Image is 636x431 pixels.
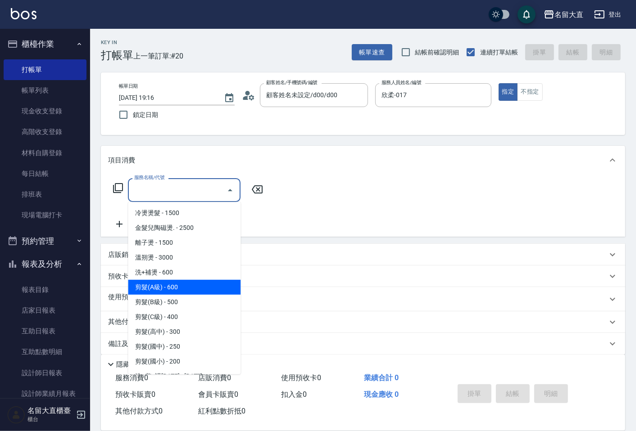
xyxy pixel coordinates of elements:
a: 帳單列表 [4,80,86,101]
button: 名留大直 [540,5,587,24]
a: 材料自購登錄 [4,143,86,163]
a: 報表目錄 [4,279,86,300]
label: 帳單日期 [119,83,138,90]
a: 高階收支登錄 [4,121,86,142]
span: 紅利點數折抵 0 [198,407,245,415]
span: 洗+補燙 - 600 [128,265,241,280]
p: 店販銷售 [108,250,135,260]
p: 櫃台 [27,415,73,423]
span: 剪髮(C級) - 400 [128,310,241,324]
div: 項目消費 [101,146,625,175]
div: 備註及來源 [101,333,625,355]
div: 店販銷售 [101,244,625,265]
span: 上一筆訂單:#20 [133,50,184,62]
img: Person [7,406,25,424]
span: 剪髮(國小) - 200 [128,354,241,369]
button: 登出 [591,6,625,23]
span: 鎖定日期 [133,110,158,120]
p: 預收卡販賣 [108,272,142,281]
span: 業績合計 0 [364,373,399,382]
p: 使用預收卡 [108,292,142,306]
button: 不指定 [517,83,542,101]
span: 金髮兒陶磁燙. - 2500 [128,220,241,235]
a: 店家日報表 [4,300,86,321]
span: 剪髮(B級) - 500 [128,295,241,310]
h3: 打帳單 [101,49,133,62]
a: 每日結帳 [4,163,86,184]
div: 名留大直 [554,9,583,20]
span: 使用預收卡 0 [281,373,321,382]
span: 冷燙燙髮 - 1500 [128,206,241,220]
span: 洗+剪+護[DATE] - [DATE] [128,369,241,384]
button: 預約管理 [4,229,86,253]
span: 剪髮(高中) - 300 [128,324,241,339]
span: 溫朔燙 - 3000 [128,250,241,265]
div: 其他付款方式入金可用餘額: 0 [101,311,625,333]
button: Choose date, selected date is 2025-08-20 [218,87,240,109]
h2: Key In [101,40,133,45]
span: 預收卡販賣 0 [115,390,155,399]
span: 剪髮(國中) - 250 [128,339,241,354]
button: Close [223,183,237,198]
button: 櫃檯作業 [4,32,86,56]
a: 設計師業績月報表 [4,383,86,404]
span: 剪髮(A級) - 600 [128,280,241,295]
a: 互助點數明細 [4,341,86,362]
button: 指定 [499,83,518,101]
span: 離子燙 - 1500 [128,235,241,250]
span: 現金應收 0 [364,390,399,399]
div: 使用預收卡x21 [101,287,625,311]
a: 打帳單 [4,59,86,80]
a: 互助日報表 [4,321,86,341]
a: 現場電腦打卡 [4,205,86,225]
span: 店販消費 0 [198,373,231,382]
span: 扣入金 0 [281,390,307,399]
input: YYYY/MM/DD hh:mm [119,90,215,105]
label: 服務名稱/代號 [134,174,164,181]
span: 連續打單結帳 [480,48,518,57]
p: 其他付款方式 [108,317,191,327]
p: 項目消費 [108,156,135,165]
span: 會員卡販賣 0 [198,390,238,399]
button: 帳單速查 [352,44,392,61]
span: 服務消費 0 [115,373,148,382]
span: 結帳前確認明細 [415,48,459,57]
label: 服務人員姓名/編號 [382,79,421,86]
a: 排班表 [4,184,86,205]
a: 現金收支登錄 [4,101,86,121]
p: 備註及來源 [108,339,142,349]
h5: 名留大直櫃臺 [27,406,73,415]
button: save [518,5,536,23]
button: 報表及分析 [4,252,86,276]
a: 設計師日報表 [4,363,86,383]
label: 顧客姓名/手機號碼/編號 [266,79,318,86]
img: Logo [11,8,36,19]
p: 隱藏業績明細 [116,360,157,369]
span: 其他付款方式 0 [115,407,163,415]
div: 預收卡販賣 [101,265,625,287]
